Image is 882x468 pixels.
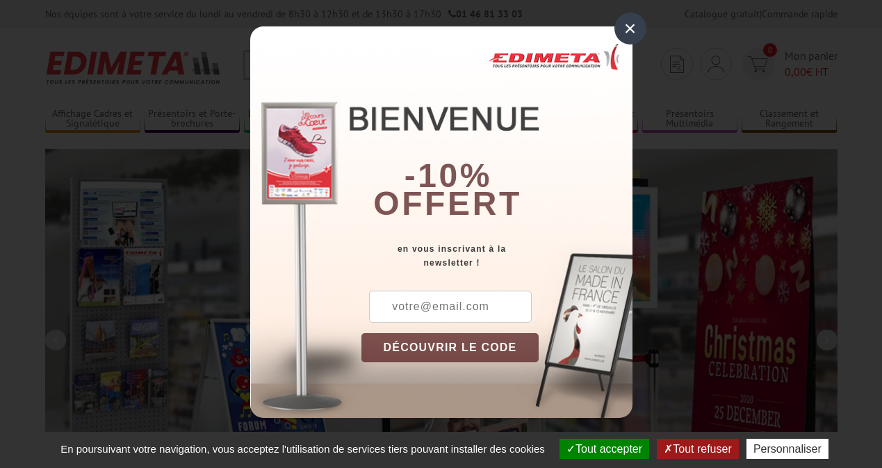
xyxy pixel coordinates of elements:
[560,439,649,459] button: Tout accepter
[657,439,738,459] button: Tout refuser
[369,291,532,323] input: votre@email.com
[746,439,828,459] button: Personnaliser (fenêtre modale)
[54,443,552,455] span: En poursuivant votre navigation, vous acceptez l'utilisation de services tiers pouvant installer ...
[405,157,492,194] b: -10%
[361,242,632,270] div: en vous inscrivant à la newsletter !
[373,185,522,222] font: offert
[361,333,539,362] button: DÉCOUVRIR LE CODE
[614,13,646,45] div: ×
